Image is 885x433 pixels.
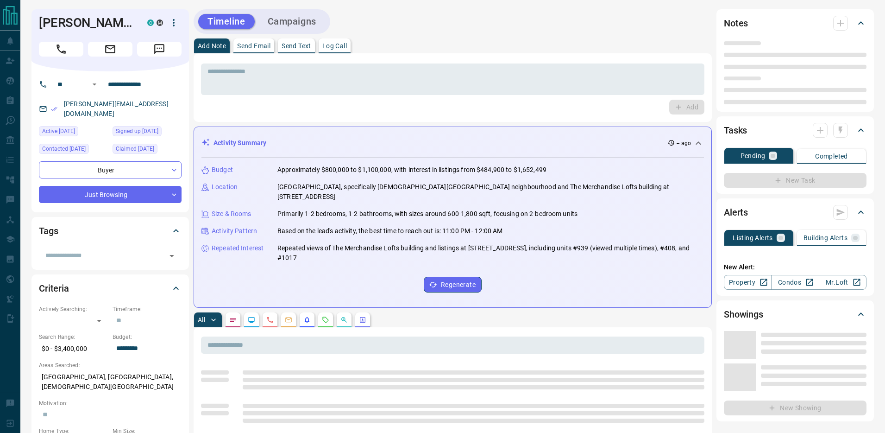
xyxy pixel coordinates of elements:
p: Activity Summary [213,138,266,148]
p: Completed [815,153,848,159]
h2: Tasks [724,123,747,138]
div: Thu Nov 18 2021 [113,144,182,157]
div: Tue Oct 24 2023 [39,144,108,157]
svg: Calls [266,316,274,324]
p: Budget: [113,333,182,341]
p: All [198,317,205,323]
div: Activity Summary-- ago [201,134,704,152]
h2: Criteria [39,281,69,296]
h2: Alerts [724,205,748,220]
span: Signed up [DATE] [116,127,158,136]
div: Notes [724,12,866,34]
div: Criteria [39,277,182,299]
div: Tasks [724,119,866,141]
p: Add Note [198,43,226,49]
p: Search Range: [39,333,108,341]
p: Send Email [237,43,270,49]
div: mrloft.ca [157,19,163,26]
button: Campaigns [258,14,326,29]
a: Mr.Loft [819,275,866,290]
p: Log Call [322,43,347,49]
p: Send Text [282,43,311,49]
p: Location [212,182,238,192]
div: Just Browsing [39,186,182,203]
p: Timeframe: [113,305,182,313]
p: Size & Rooms [212,209,251,219]
div: Showings [724,303,866,325]
button: Open [89,79,100,90]
svg: Lead Browsing Activity [248,316,255,324]
svg: Email Verified [51,106,57,112]
svg: Agent Actions [359,316,366,324]
p: -- ago [677,139,691,147]
svg: Opportunities [340,316,348,324]
h1: [PERSON_NAME] [39,15,133,30]
div: Tags [39,220,182,242]
p: Repeated views of The Merchandise Lofts building and listings at [STREET_ADDRESS], including unit... [277,243,704,263]
p: [GEOGRAPHIC_DATA], specifically [DEMOGRAPHIC_DATA][GEOGRAPHIC_DATA] neighbourhood and The Merchan... [277,182,704,202]
p: Building Alerts [803,235,847,241]
div: Fri Aug 22 2025 [39,126,108,139]
div: condos.ca [147,19,154,26]
h2: Notes [724,16,748,31]
button: Regenerate [424,277,482,293]
span: Email [88,42,132,57]
p: $0 - $3,400,000 [39,341,108,357]
svg: Listing Alerts [303,316,311,324]
p: Actively Searching: [39,305,108,313]
div: Sat May 30 2015 [113,126,182,139]
span: Contacted [DATE] [42,144,86,153]
p: Primarily 1-2 bedrooms, 1-2 bathrooms, with sizes around 600-1,800 sqft, focusing on 2-bedroom units [277,209,577,219]
svg: Notes [229,316,237,324]
p: Activity Pattern [212,226,257,236]
p: Repeated Interest [212,243,264,253]
span: Call [39,42,83,57]
p: Listing Alerts [733,235,773,241]
p: Pending [741,153,766,159]
a: Condos [771,275,819,290]
button: Timeline [198,14,255,29]
p: [GEOGRAPHIC_DATA], [GEOGRAPHIC_DATA], [DEMOGRAPHIC_DATA][GEOGRAPHIC_DATA] [39,369,182,395]
span: Active [DATE] [42,127,75,136]
svg: Emails [285,316,292,324]
p: Budget [212,165,233,175]
h2: Showings [724,307,763,322]
div: Buyer [39,161,182,178]
svg: Requests [322,316,329,324]
a: [PERSON_NAME][EMAIL_ADDRESS][DOMAIN_NAME] [64,100,169,117]
button: Open [165,249,178,262]
h2: Tags [39,223,58,238]
p: Approximately $800,000 to $1,100,000, with interest in listings from $484,900 to $1,652,499 [277,165,546,175]
a: Property [724,275,772,290]
span: Claimed [DATE] [116,144,154,153]
p: Areas Searched: [39,361,182,369]
p: Motivation: [39,399,182,408]
span: Message [137,42,182,57]
p: Based on the lead's activity, the best time to reach out is: 11:00 PM - 12:00 AM [277,226,503,236]
div: Alerts [724,201,866,223]
p: New Alert: [724,262,866,272]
